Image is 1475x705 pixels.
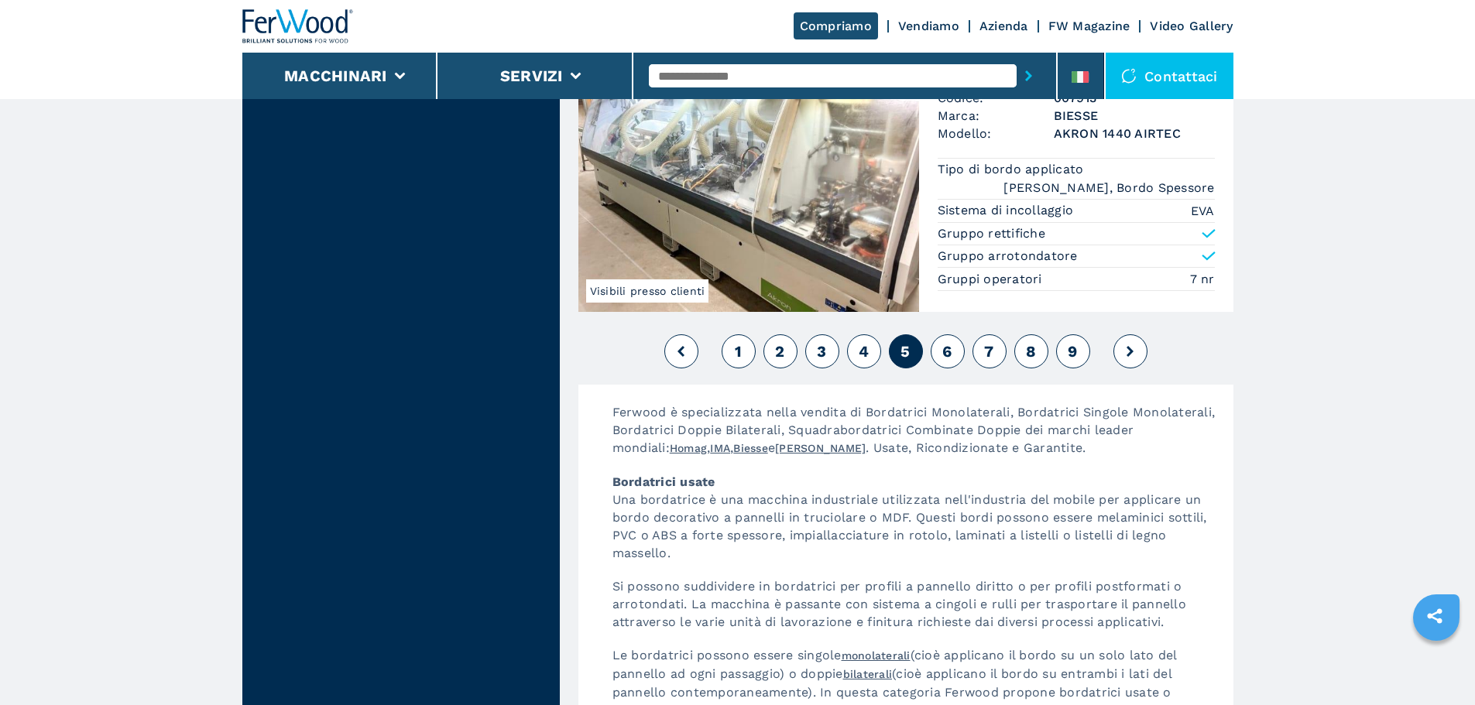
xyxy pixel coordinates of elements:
[817,342,826,361] span: 3
[597,403,1233,473] p: Ferwood è specializzata nella vendita di Bordatrici Monolaterali, Bordatrici Singole Monolaterali...
[1121,68,1137,84] img: Contattaci
[938,225,1045,242] p: Gruppo rettifiche
[979,19,1028,33] a: Azienda
[931,334,965,368] button: 6
[1409,635,1463,693] iframe: Chat
[1068,342,1077,361] span: 9
[847,334,881,368] button: 4
[805,334,839,368] button: 3
[1191,202,1215,220] em: EVA
[242,9,354,43] img: Ferwood
[972,334,1007,368] button: 7
[1150,19,1233,33] a: Video Gallery
[859,342,869,361] span: 4
[612,474,715,489] strong: Bordatrici usate
[938,107,1054,125] span: Marca:
[597,473,1233,577] p: Una bordatrice è una macchina industriale utilizzata nell'industria del mobile per applicare un b...
[775,442,866,454] a: [PERSON_NAME]
[942,342,952,361] span: 6
[597,577,1233,646] p: Si possono suddividere in bordatrici per profili a pannello diritto o per profili postformati o a...
[710,442,730,454] a: IMA
[1014,334,1048,368] button: 8
[1106,53,1233,99] div: Contattaci
[842,649,911,662] a: monolaterali
[722,334,756,368] button: 1
[938,202,1078,219] p: Sistema di incollaggio
[938,248,1078,265] p: Gruppo arrotondatore
[900,342,910,361] span: 5
[794,12,878,39] a: Compriamo
[578,49,1233,312] a: Bordatrice Singola BIESSE AKRON 1440 AIRTECVisibili presso clienti[PERSON_NAME]Codice:007913Marca...
[1054,107,1215,125] h3: BIESSE
[735,342,742,361] span: 1
[1003,179,1214,197] em: [PERSON_NAME], Bordo Spessore
[938,161,1088,178] p: Tipo di bordo applicato
[1026,342,1036,361] span: 8
[763,334,798,368] button: 2
[586,279,709,303] span: Visibili presso clienti
[1017,58,1041,94] button: submit-button
[889,334,923,368] button: 5
[1048,19,1130,33] a: FW Magazine
[938,271,1046,288] p: Gruppi operatori
[578,49,919,312] img: Bordatrice Singola BIESSE AKRON 1440 AIRTEC
[1190,270,1215,288] em: 7 nr
[1054,125,1215,142] h3: AKRON 1440 AIRTEC
[843,668,893,680] a: bilaterali
[938,125,1054,142] span: Modello:
[898,19,959,33] a: Vendiamo
[733,442,768,454] a: Biesse
[775,342,784,361] span: 2
[670,442,707,454] a: Homag
[984,342,993,361] span: 7
[500,67,563,85] button: Servizi
[1056,334,1090,368] button: 9
[284,67,387,85] button: Macchinari
[1415,597,1454,635] a: sharethis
